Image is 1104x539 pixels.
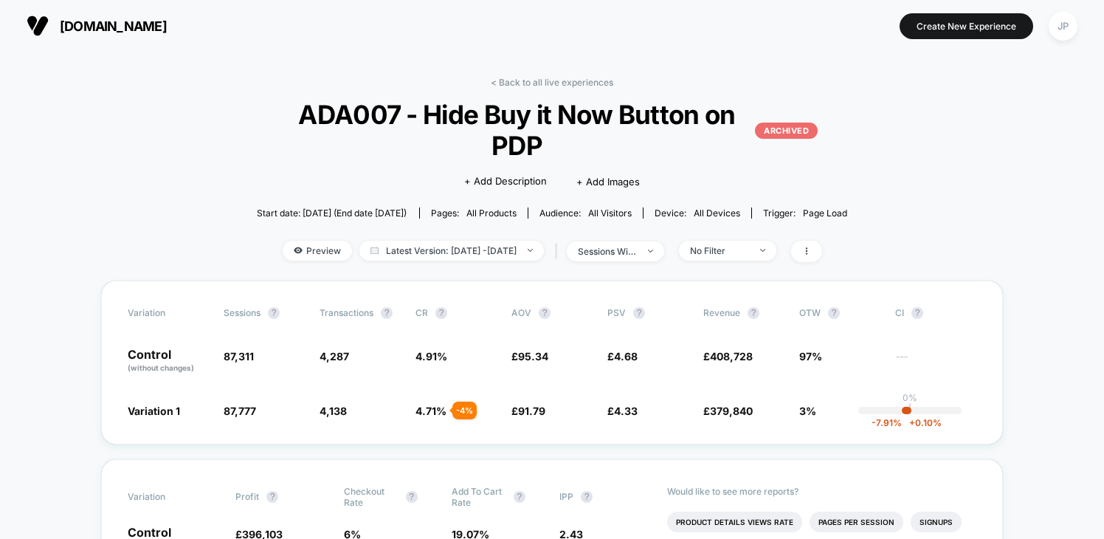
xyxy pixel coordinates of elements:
button: ? [381,307,393,319]
a: < Back to all live experiences [491,77,613,88]
button: ? [266,491,278,503]
li: Pages Per Session [810,512,903,532]
span: 4.33 [614,405,638,417]
span: PSV [607,307,626,318]
span: 408,728 [710,350,753,363]
p: Would like to see more reports? [667,486,976,497]
span: AOV [511,307,531,318]
span: 87,777 [224,405,256,417]
span: £ [511,350,548,363]
span: Latest Version: [DATE] - [DATE] [359,241,544,261]
span: All Visitors [588,207,632,219]
span: £ [511,405,545,417]
button: ? [911,307,923,319]
button: ? [748,307,759,319]
span: Page Load [803,207,847,219]
span: 87,311 [224,350,254,363]
img: calendar [370,247,379,254]
img: end [760,249,765,252]
span: Revenue [703,307,740,318]
button: ? [435,307,447,319]
span: CR [415,307,428,318]
span: + Add Description [464,174,547,189]
span: Variation 1 [128,405,180,417]
li: Product Details Views Rate [667,512,802,532]
span: Checkout Rate [344,486,399,508]
img: end [648,250,653,253]
span: [DOMAIN_NAME] [60,18,167,34]
button: ? [406,491,418,503]
span: Add To Cart Rate [452,486,506,508]
span: 4.68 [614,350,638,363]
span: 3% [799,405,816,417]
button: ? [539,307,551,319]
span: CI [895,307,976,319]
button: ? [514,491,525,503]
span: + [909,417,915,428]
span: £ [607,405,638,417]
span: Device: [643,207,751,219]
span: 91.79 [518,405,545,417]
span: -7.91 % [872,417,902,428]
span: + Add Images [576,176,640,188]
span: Start date: [DATE] (End date [DATE]) [257,207,407,219]
span: --- [895,352,976,374]
span: 4.71 % [415,405,446,417]
span: £ [607,350,638,363]
span: 97% [799,350,822,363]
span: Variation [128,486,209,508]
p: Control [128,349,209,374]
div: JP [1049,12,1077,41]
span: OTW [799,307,880,319]
span: 4.91 % [415,350,447,363]
span: £ [703,350,753,363]
span: | [551,241,567,262]
div: Audience: [539,207,632,219]
span: Transactions [320,307,373,318]
li: Signups [911,512,962,532]
span: 4,287 [320,350,349,363]
span: 4,138 [320,405,347,417]
button: [DOMAIN_NAME] [22,14,171,38]
p: 0% [903,392,917,403]
span: IPP [559,491,573,502]
span: 379,840 [710,405,753,417]
span: 0.10 % [902,417,942,428]
div: Pages: [431,207,517,219]
button: ? [633,307,645,319]
p: ARCHIVED [755,123,818,139]
button: Create New Experience [900,13,1033,39]
div: No Filter [690,245,749,256]
span: all devices [694,207,740,219]
p: | [908,403,911,414]
span: Preview [283,241,352,261]
img: end [528,249,533,252]
span: all products [466,207,517,219]
img: Visually logo [27,15,49,37]
button: ? [828,307,840,319]
button: JP [1044,11,1082,41]
span: Sessions [224,307,261,318]
div: sessions with impression [578,246,637,257]
span: ADA007 - Hide Buy it Now Button on PDP [286,99,818,161]
div: - 4 % [452,402,477,419]
button: ? [581,491,593,503]
span: (without changes) [128,363,194,372]
span: Profit [235,491,259,502]
span: 95.34 [518,350,548,363]
span: £ [703,405,753,417]
span: Variation [128,307,209,319]
button: ? [268,307,280,319]
div: Trigger: [763,207,847,219]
